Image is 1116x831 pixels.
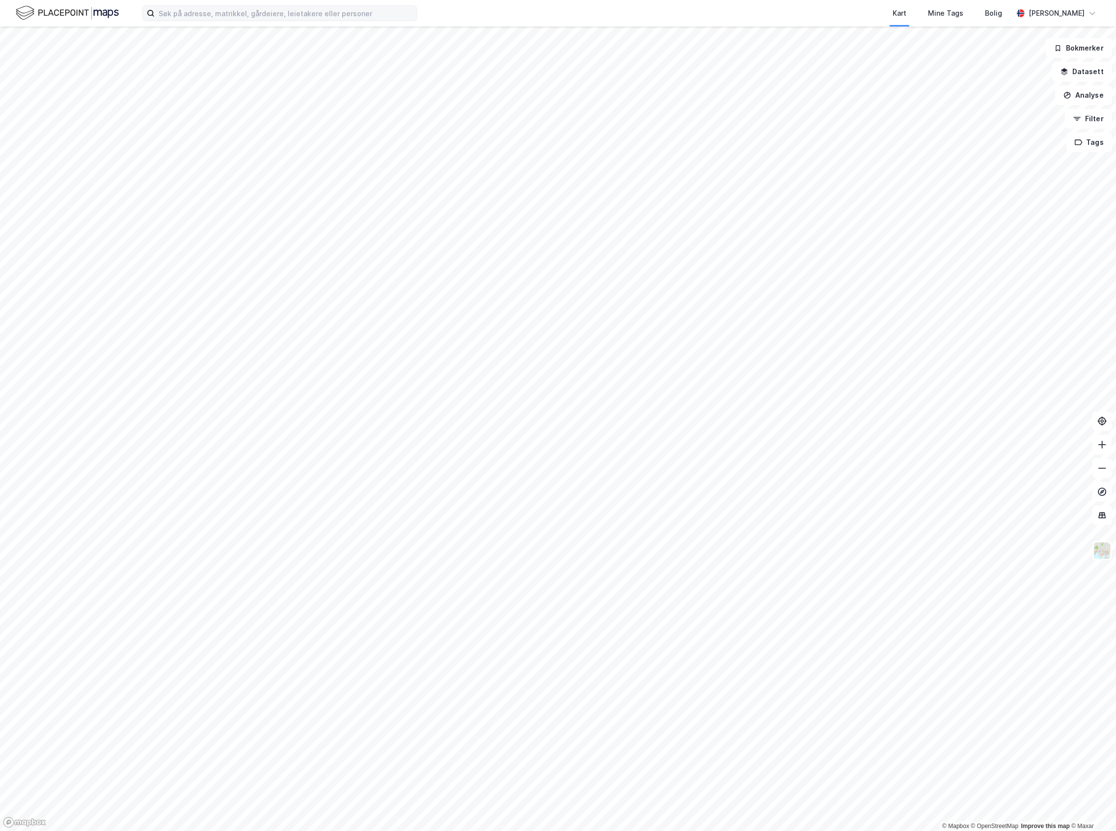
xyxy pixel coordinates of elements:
button: Filter [1065,109,1112,129]
img: logo.f888ab2527a4732fd821a326f86c7f29.svg [16,4,119,22]
div: Mine Tags [928,7,963,19]
iframe: Chat Widget [1067,784,1116,831]
input: Søk på adresse, matrikkel, gårdeiere, leietakere eller personer [155,6,417,21]
button: Datasett [1052,62,1112,81]
div: Bolig [985,7,1002,19]
img: Z [1093,541,1112,560]
button: Bokmerker [1046,38,1112,58]
div: Kart [893,7,906,19]
a: OpenStreetMap [971,823,1019,830]
a: Mapbox homepage [3,817,46,828]
a: Mapbox [942,823,969,830]
div: [PERSON_NAME] [1029,7,1085,19]
button: Analyse [1055,85,1112,105]
a: Improve this map [1021,823,1070,830]
button: Tags [1066,133,1112,152]
div: Kontrollprogram for chat [1067,784,1116,831]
